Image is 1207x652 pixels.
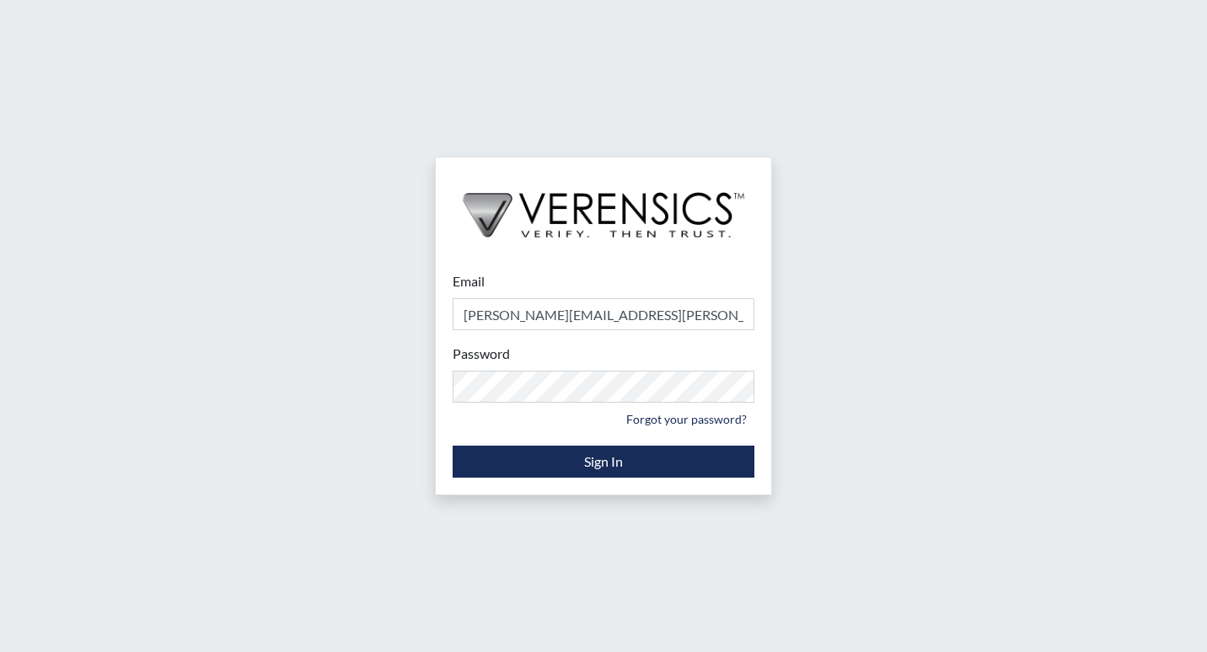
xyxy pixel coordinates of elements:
a: Forgot your password? [619,406,754,432]
button: Sign In [453,446,754,478]
label: Email [453,271,485,291]
input: Email [453,298,754,330]
label: Password [453,344,510,364]
img: logo-wide-black.2aad4157.png [436,158,771,255]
